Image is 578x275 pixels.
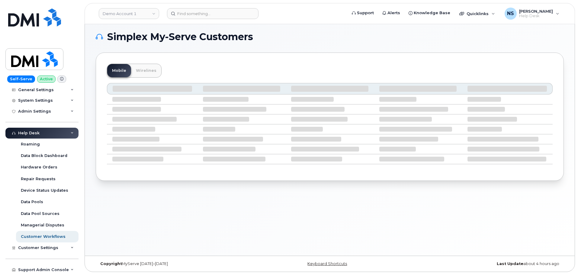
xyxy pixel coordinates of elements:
a: Keyboard Shortcuts [307,261,347,266]
div: MyServe [DATE]–[DATE] [96,261,252,266]
span: Simplex My-Serve Customers [107,32,253,41]
div: about 4 hours ago [408,261,564,266]
strong: Copyright [100,261,122,266]
strong: Last Update [497,261,523,266]
a: Mobile [107,64,131,77]
a: Wirelines [131,64,161,77]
